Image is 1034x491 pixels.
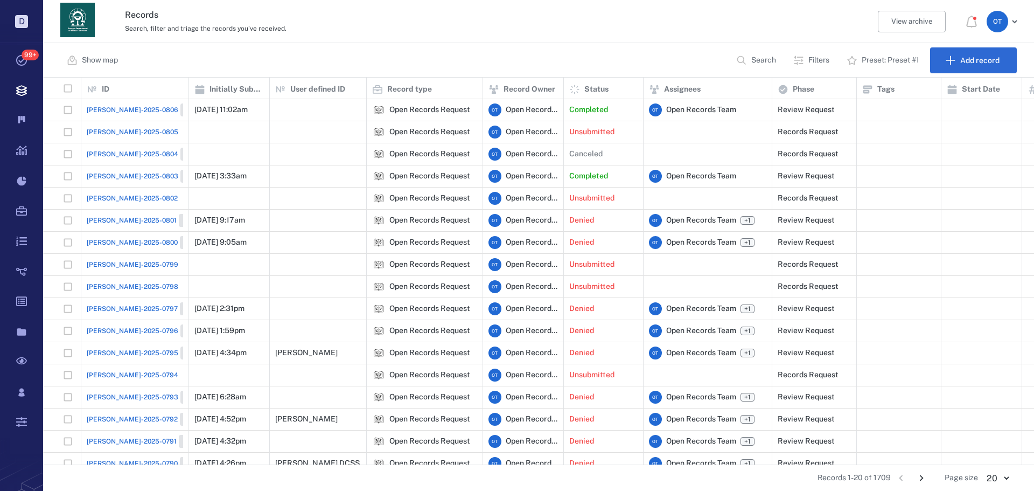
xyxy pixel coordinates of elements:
[372,435,385,448] div: Open Records Request
[194,171,247,182] p: [DATE] 3:33am
[488,302,501,315] div: O T
[87,216,177,225] span: [PERSON_NAME]-2025-0801
[649,324,662,337] div: O T
[194,348,247,358] p: [DATE] 4:34pm
[389,128,470,136] div: Open Records Request
[87,149,178,159] span: [PERSON_NAME]-2025-0804
[742,415,753,424] span: +1
[372,369,385,382] div: Open Records Request
[488,192,501,205] div: O T
[945,473,978,483] span: Page size
[22,50,39,60] span: 99+
[87,214,208,227] a: [PERSON_NAME]-2025-0801Closed
[666,326,736,336] span: Open Records Team
[987,11,1008,32] div: O T
[569,370,614,381] p: Unsubmitted
[740,437,754,446] span: +1
[372,170,385,183] div: Open Records Request
[87,103,210,116] a: [PERSON_NAME]-2025-0806Closed
[666,215,736,226] span: Open Records Team
[87,304,178,314] span: [PERSON_NAME]-2025-0797
[87,171,178,181] span: [PERSON_NAME]-2025-0803
[778,128,839,136] div: Records Request
[194,458,246,469] p: [DATE] 4:26pm
[569,237,594,248] p: Denied
[87,370,178,380] span: [PERSON_NAME]-2025-0794
[506,281,558,292] span: Open Records Team
[488,214,501,227] div: O T
[372,280,385,293] img: icon Open Records Request
[778,238,835,246] div: Review Request
[372,391,385,404] img: icon Open Records Request
[183,327,208,336] span: Closed
[389,437,470,445] div: Open Records Request
[372,148,385,161] div: Open Records Request
[15,15,28,28] p: D
[87,459,178,468] span: [PERSON_NAME]-2025-0790
[488,126,501,139] div: O T
[793,84,814,95] p: Phase
[87,170,210,183] a: [PERSON_NAME]-2025-0803Closed
[649,302,662,315] div: O T
[506,458,558,469] span: Open Records Team
[506,414,558,425] span: Open Records Team
[913,469,930,487] button: Go to next page
[389,349,470,357] div: Open Records Request
[82,55,118,66] p: Show map
[569,303,594,314] p: Denied
[275,459,360,467] div: [PERSON_NAME] DCSS
[506,392,558,403] span: Open Records Team
[372,413,385,426] div: Open Records Request
[372,258,385,271] img: icon Open Records Request
[569,193,614,204] p: Unsubmitted
[372,391,385,404] div: Open Records Request
[649,457,662,470] div: O T
[182,305,207,314] span: Closed
[506,127,558,137] span: Open Records Team
[389,282,470,291] div: Open Records Request
[506,171,558,182] span: Open Records Team
[95,8,117,17] span: Help
[372,148,385,161] img: icon Open Records Request
[506,237,558,248] span: Open Records Team
[649,347,662,359] div: O T
[275,415,338,423] div: [PERSON_NAME]
[506,149,558,160] span: Open Records Team
[87,193,178,203] a: [PERSON_NAME]-2025-0802
[194,414,246,425] p: [DATE] 4:52pm
[962,84,1000,95] p: Start Date
[740,459,754,468] span: +1
[87,282,178,292] span: [PERSON_NAME]-2025-0798
[194,392,246,403] p: [DATE] 6:28am
[666,414,736,425] span: Open Records Team
[778,393,835,401] div: Review Request
[87,127,178,137] span: [PERSON_NAME]-2025-0805
[808,55,829,66] p: Filters
[87,302,209,315] a: [PERSON_NAME]-2025-0797Closed
[194,237,247,248] p: [DATE] 9:05am
[742,349,753,358] span: +1
[778,459,835,467] div: Review Request
[569,281,614,292] p: Unsubmitted
[372,258,385,271] div: Open Records Request
[569,171,608,182] p: Completed
[778,150,839,158] div: Records Request
[506,370,558,381] span: Open Records Team
[488,391,501,404] div: O T
[372,413,385,426] img: icon Open Records Request
[389,260,470,268] div: Open Records Request
[182,415,207,424] span: Closed
[818,473,891,483] span: Records 1-20 of 1709
[840,47,928,73] button: Preset: Preset #1
[569,105,608,115] p: Completed
[182,238,207,247] span: Closed
[488,103,501,116] div: O T
[87,238,178,247] span: [PERSON_NAME]-2025-0800
[372,126,385,139] img: icon Open Records Request
[194,303,244,314] p: [DATE] 2:31pm
[87,326,178,336] span: [PERSON_NAME]-2025-0796
[778,194,839,202] div: Records Request
[389,371,470,379] div: Open Records Request
[372,435,385,448] img: icon Open Records Request
[60,3,95,37] img: Georgia Department of Human Services logo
